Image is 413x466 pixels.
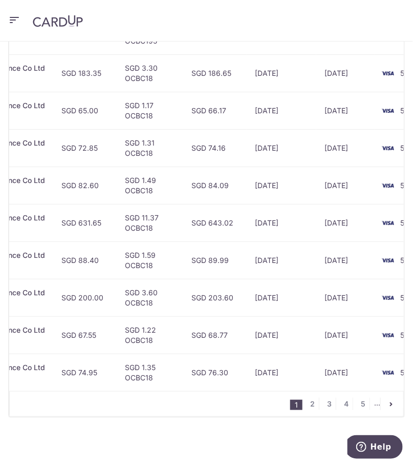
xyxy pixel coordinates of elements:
[357,398,369,410] a: 5
[53,92,117,129] td: SGD 65.00
[378,217,398,229] img: Bank Card
[183,279,247,316] td: SGD 203.60
[183,204,247,241] td: SGD 643.02
[53,241,117,279] td: SGD 88.40
[378,329,398,341] img: Bank Card
[316,316,375,354] td: [DATE]
[378,292,398,304] img: Bank Card
[347,435,403,461] iframe: Opens a widget where you can find more information
[316,204,375,241] td: [DATE]
[316,279,375,316] td: [DATE]
[316,92,375,129] td: [DATE]
[316,167,375,204] td: [DATE]
[290,392,403,416] nav: pager
[117,316,183,354] td: SGD 1.22 OCBC18
[340,398,353,410] a: 4
[378,105,398,117] img: Bank Card
[117,354,183,391] td: SGD 1.35 OCBC18
[247,279,316,316] td: [DATE]
[378,367,398,379] img: Bank Card
[117,241,183,279] td: SGD 1.59 OCBC18
[183,241,247,279] td: SGD 89.99
[53,279,117,316] td: SGD 200.00
[247,354,316,391] td: [DATE]
[378,179,398,192] img: Bank Card
[183,354,247,391] td: SGD 76.30
[183,54,247,92] td: SGD 186.65
[247,129,316,167] td: [DATE]
[290,400,302,410] li: 1
[117,92,183,129] td: SGD 1.17 OCBC18
[53,204,117,241] td: SGD 631.65
[53,316,117,354] td: SGD 67.55
[378,142,398,154] img: Bank Card
[247,204,316,241] td: [DATE]
[117,204,183,241] td: SGD 11.37 OCBC18
[183,316,247,354] td: SGD 68.77
[316,241,375,279] td: [DATE]
[316,54,375,92] td: [DATE]
[374,398,381,410] li: ...
[117,167,183,204] td: SGD 1.49 OCBC18
[53,54,117,92] td: SGD 183.35
[247,316,316,354] td: [DATE]
[117,54,183,92] td: SGD 3.30 OCBC18
[33,15,83,27] img: CardUp
[378,254,398,267] img: Bank Card
[117,129,183,167] td: SGD 1.31 OCBC18
[323,398,336,410] a: 3
[247,241,316,279] td: [DATE]
[183,167,247,204] td: SGD 84.09
[316,129,375,167] td: [DATE]
[117,279,183,316] td: SGD 3.60 OCBC18
[53,129,117,167] td: SGD 72.85
[247,54,316,92] td: [DATE]
[247,167,316,204] td: [DATE]
[53,354,117,391] td: SGD 74.95
[183,129,247,167] td: SGD 74.16
[247,92,316,129] td: [DATE]
[53,167,117,204] td: SGD 82.60
[378,67,398,79] img: Bank Card
[316,354,375,391] td: [DATE]
[183,92,247,129] td: SGD 66.17
[307,398,319,410] a: 2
